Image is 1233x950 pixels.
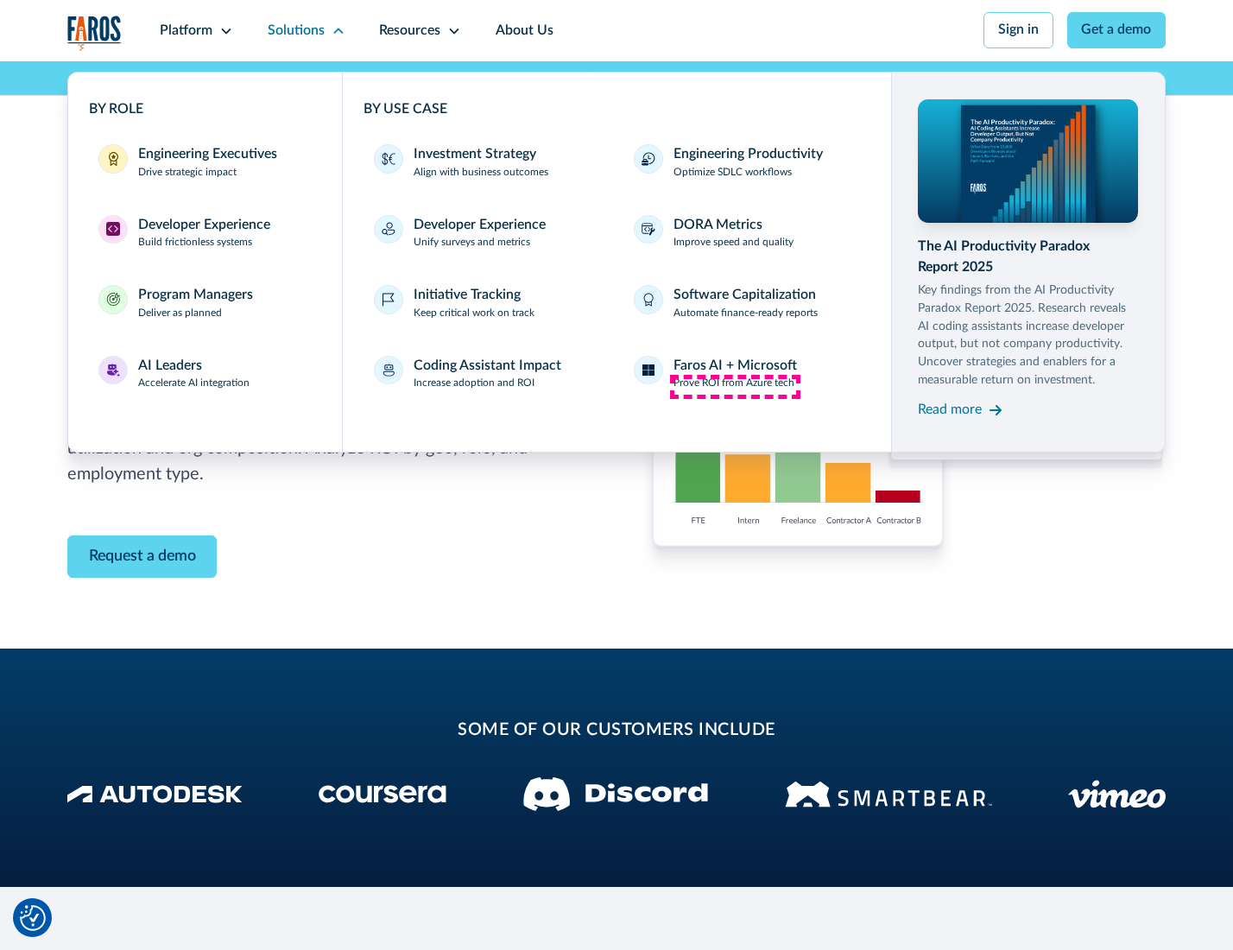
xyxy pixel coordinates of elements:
[414,376,534,391] p: Increase adoption and ROI
[67,535,218,578] a: Contact Modal
[523,777,708,811] img: Discord logo
[414,215,546,236] div: Developer Experience
[673,215,762,236] div: DORA Metrics
[106,293,120,307] img: Program Managers
[268,21,325,41] div: Solutions
[89,205,322,262] a: Developer ExperienceDeveloper ExperienceBuild frictionless systems
[983,12,1053,48] a: Sign in
[138,215,270,236] div: Developer Experience
[106,364,120,377] img: AI Leaders
[364,345,610,402] a: Coding Assistant ImpactIncrease adoption and ROI
[319,785,446,803] img: Coursera Logo
[205,718,1028,744] h2: some of our customers include
[67,61,1167,453] nav: Solutions
[414,165,548,180] p: Align with business outcomes
[1067,12,1167,48] a: Get a demo
[623,205,869,262] a: DORA MetricsImprove speed and quality
[138,165,237,180] p: Drive strategic impact
[138,376,250,391] p: Accelerate AI integration
[673,376,794,391] p: Prove ROI from Azure tech
[20,905,46,931] img: Revisit consent button
[785,778,992,810] img: Smartbear Logo
[918,99,1137,423] a: The AI Productivity Paradox Report 2025Key findings from the AI Productivity Paradox Report 2025....
[673,144,823,165] div: Engineering Productivity
[20,905,46,931] button: Cookie Settings
[67,16,123,51] a: home
[160,21,212,41] div: Platform
[918,400,982,421] div: Read more
[67,16,123,51] img: Logo of the analytics and reporting company Faros.
[673,356,797,377] div: Faros AI + Microsoft
[89,99,322,120] div: BY ROLE
[673,285,816,306] div: Software Capitalization
[414,235,530,250] p: Unify surveys and metrics
[414,285,521,306] div: Initiative Tracking
[106,152,120,166] img: Engineering Executives
[673,165,792,180] p: Optimize SDLC workflows
[623,345,869,402] a: Faros AI + MicrosoftProve ROI from Azure tech
[364,134,610,191] a: Investment StrategyAlign with business outcomes
[414,356,561,377] div: Coding Assistant Impact
[623,134,869,191] a: Engineering ProductivityOptimize SDLC workflows
[1068,780,1166,808] img: Vimeo logo
[67,785,243,803] img: Autodesk Logo
[138,306,222,321] p: Deliver as planned
[364,275,610,332] a: Initiative TrackingKeep critical work on track
[138,144,277,165] div: Engineering Executives
[364,99,870,120] div: BY USE CASE
[138,285,253,306] div: Program Managers
[364,205,610,262] a: Developer ExperienceUnify surveys and metrics
[918,237,1137,278] div: The AI Productivity Paradox Report 2025
[138,356,202,377] div: AI Leaders
[89,345,322,402] a: AI LeadersAI LeadersAccelerate AI integration
[673,235,794,250] p: Improve speed and quality
[673,306,818,321] p: Automate finance-ready reports
[106,222,120,236] img: Developer Experience
[918,282,1137,389] p: Key findings from the AI Productivity Paradox Report 2025. Research reveals AI coding assistants ...
[623,275,869,332] a: Software CapitalizationAutomate finance-ready reports
[414,144,536,165] div: Investment Strategy
[414,306,534,321] p: Keep critical work on track
[379,21,440,41] div: Resources
[89,275,322,332] a: Program ManagersProgram ManagersDeliver as planned
[89,134,322,191] a: Engineering ExecutivesEngineering ExecutivesDrive strategic impact
[138,235,252,250] p: Build frictionless systems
